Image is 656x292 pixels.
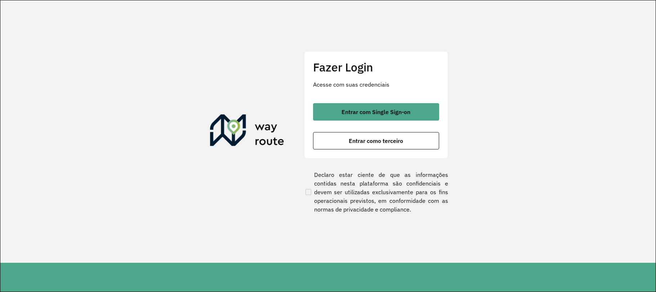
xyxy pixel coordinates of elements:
[304,170,448,214] label: Declaro estar ciente de que as informações contidas nesta plataforma são confidenciais e devem se...
[349,138,403,144] span: Entrar como terceiro
[313,132,439,149] button: button
[313,80,439,89] p: Acesse com suas credenciais
[313,60,439,74] h2: Fazer Login
[313,103,439,121] button: button
[210,114,284,149] img: Roteirizador AmbevTech
[342,109,410,115] span: Entrar com Single Sign-on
